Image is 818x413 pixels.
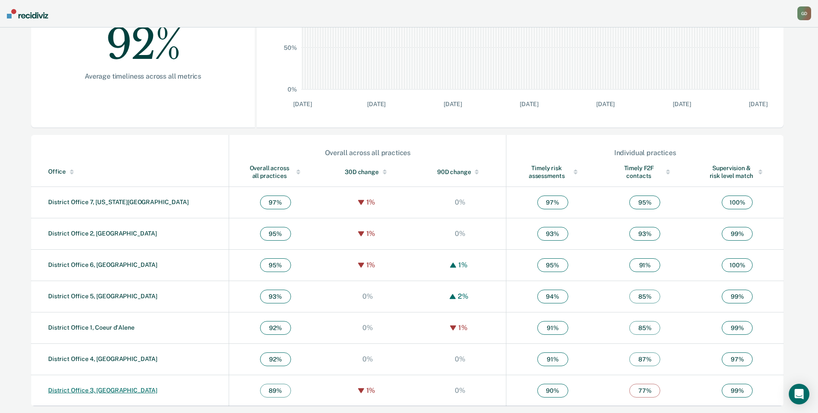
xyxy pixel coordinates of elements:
[339,168,397,176] div: 30D change
[537,227,568,241] span: 93 %
[364,386,378,395] div: 1%
[294,101,312,107] text: [DATE]
[797,6,811,20] button: GD
[673,101,691,107] text: [DATE]
[722,258,753,272] span: 100 %
[629,258,660,272] span: 91 %
[507,149,783,157] div: Individual practices
[722,196,753,209] span: 100 %
[48,230,157,237] a: District Office 2, [GEOGRAPHIC_DATA]
[360,324,375,332] div: 0%
[364,261,378,269] div: 1%
[722,290,753,303] span: 99 %
[260,290,291,303] span: 93 %
[537,321,568,335] span: 91 %
[260,227,291,241] span: 95 %
[629,196,660,209] span: 95 %
[7,9,48,18] img: Recidiviz
[537,290,568,303] span: 94 %
[520,101,539,107] text: [DATE]
[616,164,674,180] div: Timely F2F contacts
[322,157,414,187] th: Toggle SortBy
[722,321,753,335] span: 99 %
[797,6,811,20] div: G D
[749,101,768,107] text: [DATE]
[58,72,227,80] div: Average timeliness across all metrics
[260,258,291,272] span: 95 %
[537,384,568,398] span: 90 %
[260,384,291,398] span: 89 %
[537,352,568,366] span: 91 %
[629,321,660,335] span: 85 %
[506,157,599,187] th: Toggle SortBy
[629,384,660,398] span: 77 %
[48,199,189,205] a: District Office 7, [US_STATE][GEOGRAPHIC_DATA]
[58,3,227,72] div: 92%
[629,290,660,303] span: 85 %
[360,355,375,363] div: 0%
[453,355,468,363] div: 0%
[456,324,470,332] div: 1%
[367,101,386,107] text: [DATE]
[444,101,462,107] text: [DATE]
[364,229,378,238] div: 1%
[431,168,489,176] div: 90D change
[537,258,568,272] span: 95 %
[360,292,375,300] div: 0%
[722,352,753,366] span: 97 %
[364,198,378,206] div: 1%
[48,168,225,175] div: Office
[629,227,660,241] span: 93 %
[722,227,753,241] span: 99 %
[629,352,660,366] span: 87 %
[691,157,784,187] th: Toggle SortBy
[230,149,506,157] div: Overall across all practices
[596,101,615,107] text: [DATE]
[229,157,322,187] th: Toggle SortBy
[260,196,291,209] span: 97 %
[453,198,468,206] div: 0%
[260,352,291,366] span: 92 %
[789,384,809,404] div: Open Intercom Messenger
[599,157,691,187] th: Toggle SortBy
[456,261,470,269] div: 1%
[414,157,506,187] th: Toggle SortBy
[722,384,753,398] span: 99 %
[260,321,291,335] span: 92 %
[48,261,157,268] a: District Office 6, [GEOGRAPHIC_DATA]
[31,157,229,187] th: Toggle SortBy
[537,196,568,209] span: 97 %
[708,164,766,180] div: Supervision & risk level match
[246,164,304,180] div: Overall across all practices
[48,293,157,300] a: District Office 5, [GEOGRAPHIC_DATA]
[48,324,135,331] a: District Office 1, Coeur d'Alene
[48,355,157,362] a: District Office 4, [GEOGRAPHIC_DATA]
[524,164,582,180] div: Timely risk assessments
[453,229,468,238] div: 0%
[456,292,471,300] div: 2%
[48,387,157,394] a: District Office 3, [GEOGRAPHIC_DATA]
[453,386,468,395] div: 0%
